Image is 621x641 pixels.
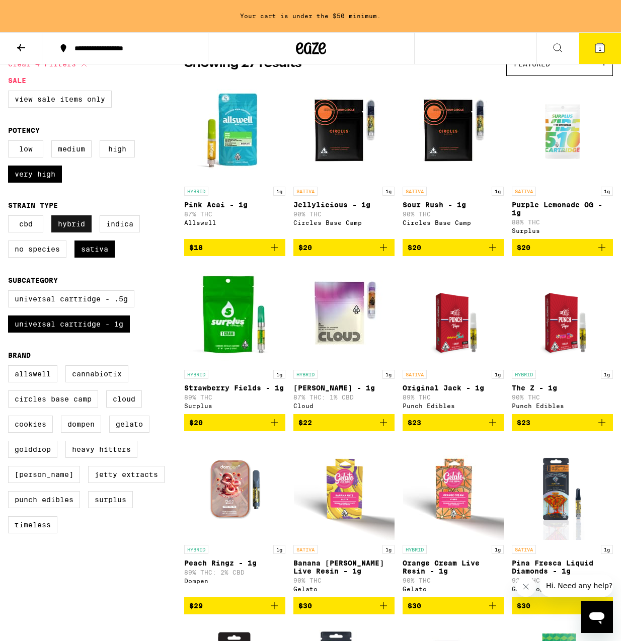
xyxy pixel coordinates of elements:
[294,264,395,365] img: Cloud - Runtz - 1g
[273,370,285,379] p: 1g
[184,219,285,226] div: Allswell
[516,577,536,597] iframe: Close message
[189,602,203,610] span: $29
[293,577,395,584] p: 90% THC
[184,559,285,567] p: Peach Ringz - 1g
[512,586,613,592] div: GoldDrop
[403,81,504,182] img: Circles Base Camp - Sour Rush - 1g
[512,219,613,225] p: 88% THC
[88,466,165,483] label: Jetty Extracts
[403,211,504,217] p: 90% THC
[184,187,208,196] p: HYBRID
[184,578,285,584] div: Dompen
[8,315,130,333] label: Universal Cartridge - 1g
[8,365,57,382] label: Allswell
[403,187,427,196] p: SATIVA
[8,166,62,183] label: Very High
[298,602,312,610] span: $30
[8,126,40,134] legend: Potency
[8,201,58,209] legend: Strain Type
[293,187,318,196] p: SATIVA
[65,365,128,382] label: Cannabiotix
[403,414,504,431] button: Add to bag
[512,559,613,575] p: Pina Fresca Liquid Diamonds - 1g
[382,370,395,379] p: 1g
[8,76,26,85] legend: Sale
[598,46,601,52] span: 1
[294,439,395,540] img: Gelato - Banana Runtz Live Resin - 1g
[403,239,504,256] button: Add to bag
[293,597,395,614] button: Add to bag
[403,81,504,239] a: Open page for Sour Rush - 1g from Circles Base Camp
[403,394,504,400] p: 89% THC
[273,187,285,196] p: 1g
[517,419,530,427] span: $23
[293,370,318,379] p: HYBRID
[512,227,613,234] div: Surplus
[414,264,492,365] img: Punch Edibles - Original Jack - 1g
[492,545,504,554] p: 1g
[601,187,613,196] p: 1g
[88,491,133,508] label: Surplus
[293,201,395,209] p: Jellylicious - 1g
[403,219,504,226] div: Circles Base Camp
[522,81,603,182] img: Surplus - Purple Lemonade OG - 1g
[8,491,80,508] label: Punch Edibles
[403,439,504,540] img: Gelato - Orange Cream Live Resin - 1g
[408,602,421,610] span: $30
[512,201,613,217] p: Purple Lemonade OG - 1g
[293,394,395,400] p: 87% THC: 1% CBD
[293,559,395,575] p: Banana [PERSON_NAME] Live Resin - 1g
[184,81,285,239] a: Open page for Pink Acai - 1g from Allswell
[512,239,613,256] button: Add to bag
[293,414,395,431] button: Add to bag
[293,264,395,414] a: Open page for Runtz - 1g from Cloud
[408,419,421,427] span: $23
[512,81,613,239] a: Open page for Purple Lemonade OG - 1g from Surplus
[184,439,285,597] a: Open page for Peach Ringz - 1g from Dompen
[184,384,285,392] p: Strawberry Fields - 1g
[293,81,395,239] a: Open page for Jellylicious - 1g from Circles Base Camp
[540,575,613,597] iframe: Message from company
[512,370,536,379] p: HYBRID
[403,370,427,379] p: SATIVA
[184,414,285,431] button: Add to bag
[293,211,395,217] p: 90% THC
[185,439,285,540] img: Dompen - Peach Ringz - 1g
[184,239,285,256] button: Add to bag
[8,140,43,157] label: Low
[517,244,530,252] span: $20
[403,577,504,584] p: 90% THC
[517,602,530,610] span: $30
[8,516,57,533] label: Timeless
[512,264,613,414] a: Open page for The Z - 1g from Punch Edibles
[492,370,504,379] p: 1g
[403,384,504,392] p: Original Jack - 1g
[293,439,395,597] a: Open page for Banana Runtz Live Resin - 1g from Gelato
[109,416,149,433] label: Gelato
[65,441,137,458] label: Heavy Hitters
[8,241,66,258] label: No Species
[403,597,504,614] button: Add to bag
[601,370,613,379] p: 1g
[51,140,92,157] label: Medium
[184,545,208,554] p: HYBRID
[382,187,395,196] p: 1g
[293,239,395,256] button: Add to bag
[8,215,43,232] label: CBD
[579,33,621,64] button: 1
[408,244,421,252] span: $20
[512,414,613,431] button: Add to bag
[184,403,285,409] div: Surplus
[184,569,285,576] p: 89% THC: 2% CBD
[185,264,285,365] img: Surplus - Strawberry Fields - 1g
[185,81,285,182] img: Allswell - Pink Acai - 1g
[8,416,53,433] label: Cookies
[382,545,395,554] p: 1g
[184,211,285,217] p: 87% THC
[293,545,318,554] p: SATIVA
[403,586,504,592] div: Gelato
[184,264,285,414] a: Open page for Strawberry Fields - 1g from Surplus
[298,244,312,252] span: $20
